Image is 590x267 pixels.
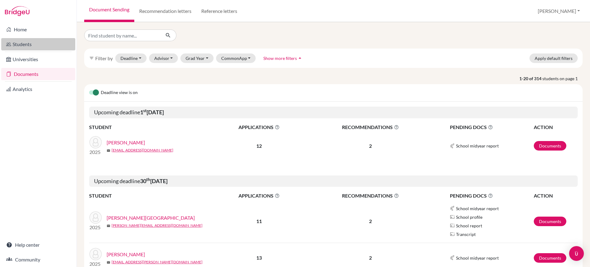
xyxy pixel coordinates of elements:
[306,192,435,199] span: RECOMMENDATIONS
[306,254,435,261] p: 2
[450,232,455,237] img: Parchments logo
[107,139,145,146] a: [PERSON_NAME]
[450,223,455,228] img: Parchments logo
[1,83,75,95] a: Analytics
[89,136,102,148] img: Hegde, Nidhi Narayan
[456,205,499,212] span: School midyear report
[107,251,145,258] a: [PERSON_NAME]
[535,5,583,17] button: [PERSON_NAME]
[1,239,75,251] a: Help center
[542,75,583,82] span: students on page 1
[456,222,482,229] span: School report
[529,53,578,63] button: Apply default filters
[95,55,113,61] span: Filter by
[256,143,262,149] b: 12
[212,124,306,131] span: APPLICATIONS
[450,124,533,131] span: PENDING DOCS
[5,6,29,16] img: Bridge-U
[297,55,303,61] i: arrow_drop_up
[456,255,499,261] span: School midyear report
[569,246,584,261] div: Open Intercom Messenger
[89,211,102,224] img: Gowda, Dhiren
[533,192,578,200] th: ACTION
[101,89,138,96] span: Deadline view is on
[140,178,167,184] b: 30 [DATE]
[112,259,203,265] a: [EMAIL_ADDRESS][PERSON_NAME][DOMAIN_NAME]
[107,224,110,228] span: mail
[89,224,102,231] p: 2025
[450,192,533,199] span: PENDING DOCS
[146,177,150,182] sup: th
[149,53,178,63] button: Advisor
[89,192,212,200] th: STUDENT
[533,123,578,131] th: ACTION
[212,192,306,199] span: APPLICATIONS
[143,108,147,113] sup: st
[1,23,75,36] a: Home
[256,255,262,261] b: 13
[1,38,75,50] a: Students
[84,29,160,41] input: Find student by name...
[306,142,435,150] p: 2
[534,217,566,226] a: Documents
[1,68,75,80] a: Documents
[1,253,75,266] a: Community
[89,175,578,187] h5: Upcoming deadline
[456,231,476,238] span: Transcript
[306,218,435,225] p: 2
[89,123,212,131] th: STUDENT
[263,56,297,61] span: Show more filters
[89,148,102,156] p: 2025
[112,223,203,228] a: [PERSON_NAME][EMAIL_ADDRESS][DOMAIN_NAME]
[216,53,256,63] button: CommonApp
[456,143,499,149] span: School midyear report
[450,206,455,211] img: Common App logo
[450,143,455,148] img: Common App logo
[180,53,214,63] button: Grad Year
[456,214,482,220] span: School profile
[450,214,455,219] img: Parchments logo
[89,248,102,260] img: Kulgod, Aditi
[89,56,94,61] i: filter_list
[256,218,262,224] b: 11
[140,109,164,116] b: 1 [DATE]
[306,124,435,131] span: RECOMMENDATIONS
[89,107,578,118] h5: Upcoming deadline
[112,147,173,153] a: [EMAIL_ADDRESS][DOMAIN_NAME]
[107,261,110,264] span: mail
[1,53,75,65] a: Universities
[534,141,566,151] a: Documents
[107,149,110,152] span: mail
[115,53,147,63] button: Deadline
[107,214,195,222] a: [PERSON_NAME][GEOGRAPHIC_DATA]
[450,255,455,260] img: Common App logo
[258,53,308,63] button: Show more filtersarrow_drop_up
[534,253,566,263] a: Documents
[519,75,542,82] strong: 1-20 of 314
